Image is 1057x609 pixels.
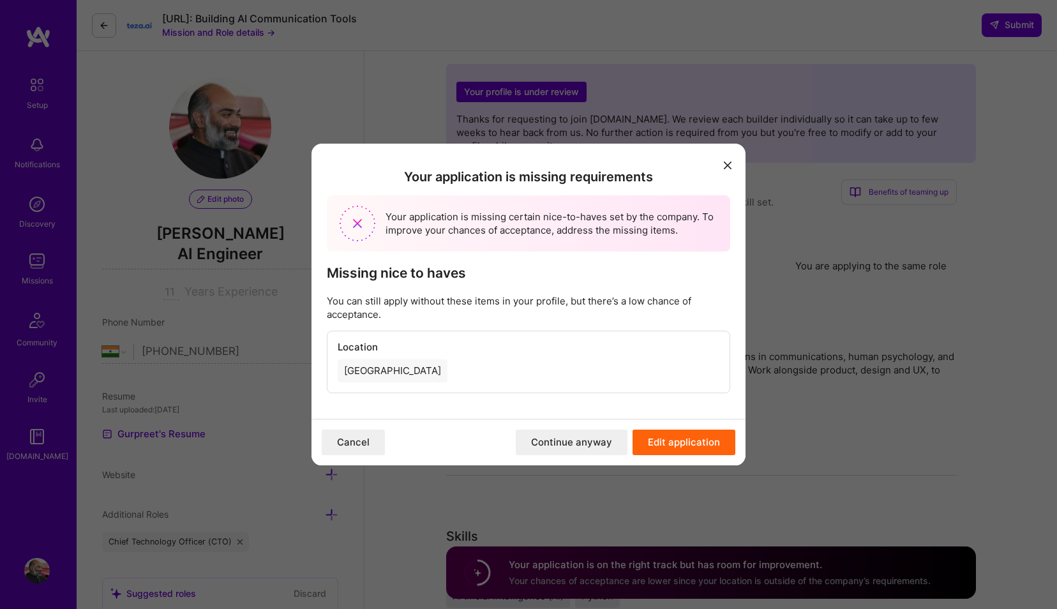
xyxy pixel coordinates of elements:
img: Missing requirements [340,206,375,241]
div: [GEOGRAPHIC_DATA] [338,359,447,382]
h2: Your application is missing requirements [327,169,730,184]
div: Your application is missing certain nice-to-haves set by the company. To improve your chances of ... [327,195,730,252]
i: icon Close [724,162,731,169]
h3: Missing nice to haves [327,265,730,281]
div: modal [311,144,746,465]
button: Continue anyway [516,430,627,455]
button: Cancel [322,430,385,455]
h4: Location [338,342,719,353]
button: Edit application [633,430,735,455]
p: You can still apply without these items in your profile, but there’s a low chance of acceptance. [327,294,730,321]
